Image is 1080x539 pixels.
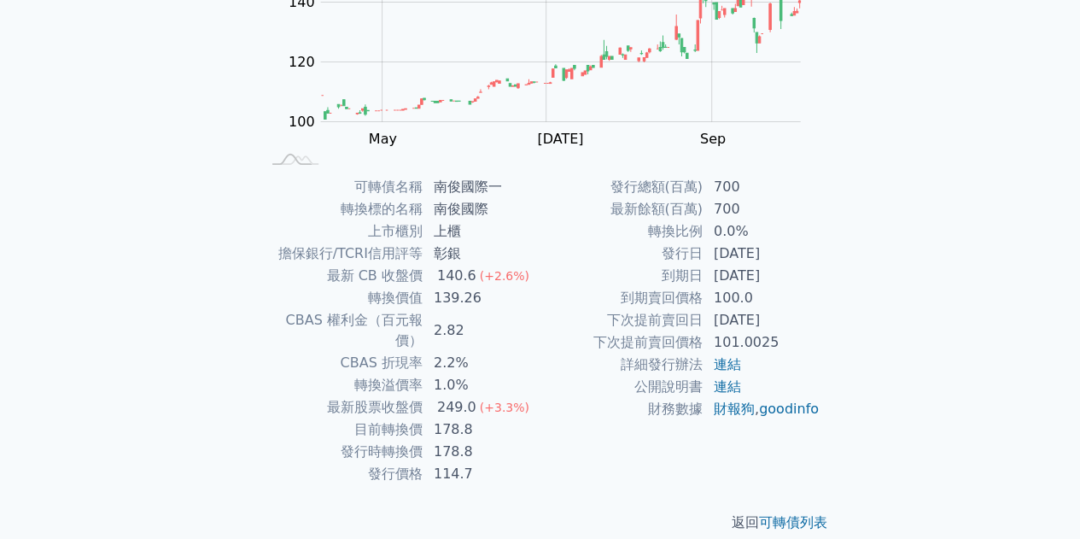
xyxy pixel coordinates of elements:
td: 到期日 [540,265,703,287]
td: 上市櫃別 [260,220,423,243]
td: 南俊國際一 [423,176,540,198]
td: 101.0025 [703,331,820,354]
span: (+2.6%) [480,269,529,283]
td: [DATE] [703,265,820,287]
div: 249.0 [434,397,480,418]
td: CBAS 折現率 [260,352,423,374]
td: 彰銀 [423,243,540,265]
td: 南俊國際 [423,198,540,220]
td: 到期賣回價格 [540,287,703,309]
td: [DATE] [703,243,820,265]
td: 下次提前賣回日 [540,309,703,331]
td: 詳細發行辦法 [540,354,703,376]
td: 財務數據 [540,398,703,420]
td: 發行日 [540,243,703,265]
td: 2.82 [423,309,540,352]
tspan: 100 [289,113,315,129]
td: 178.8 [423,419,540,441]
td: 轉換標的名稱 [260,198,423,220]
td: 轉換比例 [540,220,703,243]
td: 發行時轉換價 [260,441,423,463]
td: 最新股票收盤價 [260,396,423,419]
tspan: [DATE] [537,130,583,146]
td: 1.0% [423,374,540,396]
td: 發行總額(百萬) [540,176,703,198]
td: 178.8 [423,441,540,463]
td: 擔保銀行/TCRI信用評等 [260,243,423,265]
a: 連結 [714,378,741,395]
td: 700 [703,176,820,198]
td: 最新 CB 收盤價 [260,265,423,287]
a: goodinfo [759,401,819,417]
td: CBAS 權利金（百元報價） [260,309,423,352]
td: 轉換溢價率 [260,374,423,396]
td: 700 [703,198,820,220]
td: 最新餘額(百萬) [540,198,703,220]
td: 0.0% [703,220,820,243]
td: 100.0 [703,287,820,309]
td: 公開說明書 [540,376,703,398]
tspan: Sep [700,130,726,146]
span: (+3.3%) [480,401,529,414]
td: 目前轉換價 [260,419,423,441]
td: 2.2% [423,352,540,374]
td: 上櫃 [423,220,540,243]
a: 財報狗 [714,401,755,417]
td: 114.7 [423,463,540,485]
tspan: 120 [289,53,315,69]
td: 下次提前賣回價格 [540,331,703,354]
a: 可轉債列表 [759,514,827,530]
td: 可轉債名稱 [260,176,423,198]
td: 139.26 [423,287,540,309]
td: 轉換價值 [260,287,423,309]
td: , [703,398,820,420]
div: 140.6 [434,266,480,286]
td: [DATE] [703,309,820,331]
tspan: May [369,130,397,146]
a: 連結 [714,356,741,372]
td: 發行價格 [260,463,423,485]
p: 返回 [240,513,841,533]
